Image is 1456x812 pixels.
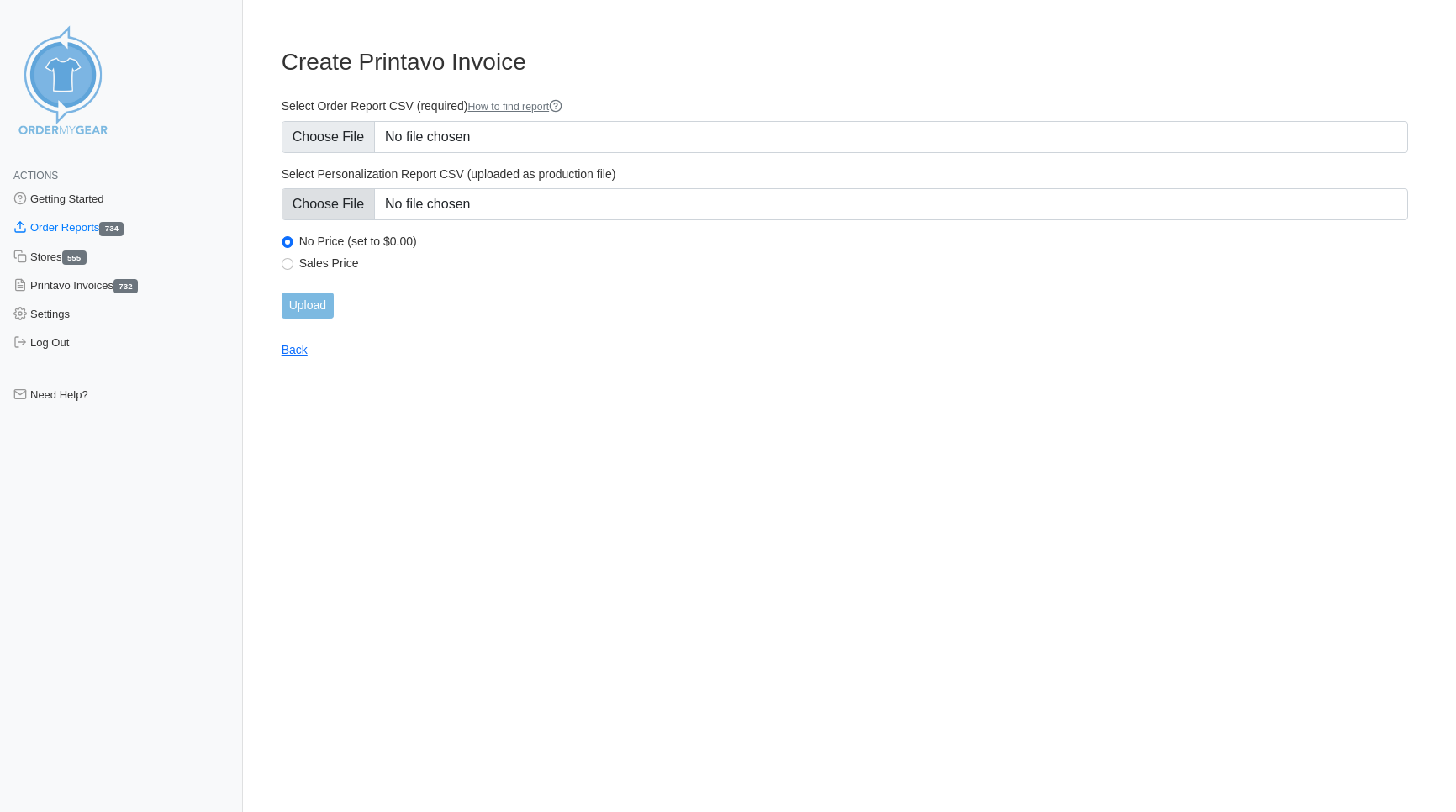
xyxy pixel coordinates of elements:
[299,256,1408,271] label: Sales Price
[282,343,308,356] a: Back
[113,279,138,293] span: 732
[99,222,124,236] span: 734
[13,170,58,182] span: Actions
[282,48,1408,76] h3: Create Printavo Invoice
[62,250,87,265] span: 555
[282,98,1408,114] label: Select Order Report CSV (required)
[467,101,562,113] a: How to find report
[282,166,1408,182] label: Select Personalization Report CSV (uploaded as production file)
[299,234,1408,249] label: No Price (set to $0.00)
[282,293,334,319] input: Upload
